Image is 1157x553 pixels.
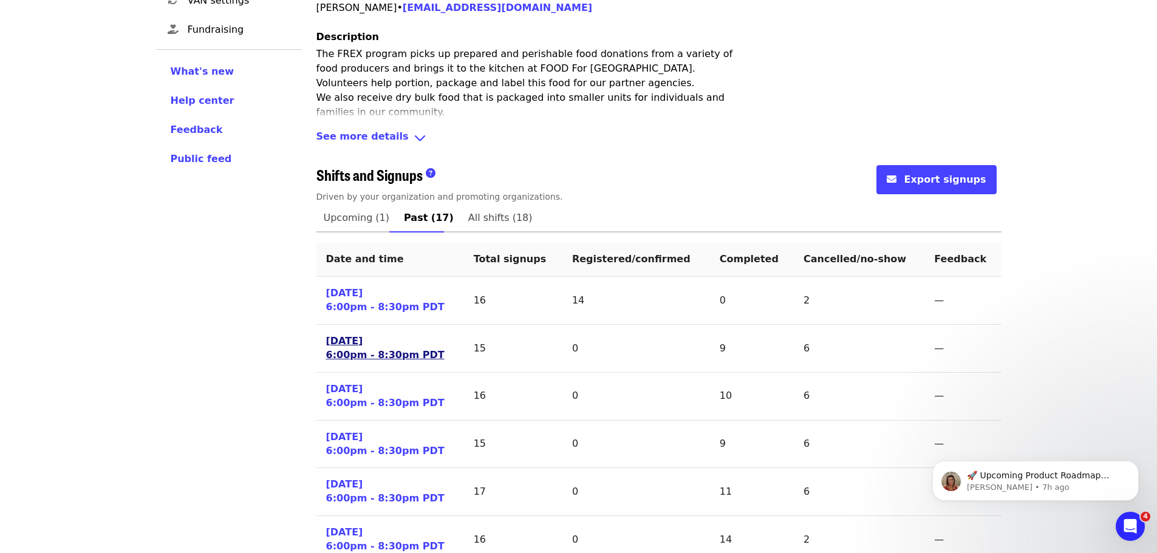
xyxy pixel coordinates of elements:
a: What's new [171,64,287,79]
span: Help center [171,95,234,106]
td: 6 [794,373,924,421]
span: Feedback [934,253,986,265]
span: Total signups [474,253,547,265]
span: Fundraising [188,22,292,37]
td: — [924,421,1001,469]
a: [DATE]6:00pm - 8:30pm PDT [326,287,445,314]
span: Upcoming (1) [324,209,390,226]
a: Past (17) [397,203,461,232]
span: See more details [316,129,409,147]
div: See more detailsangle-down icon [316,129,1002,147]
span: Shifts and Signups [316,164,423,185]
span: Driven by your organization and promoting organizations. [316,192,563,202]
td: 2 [794,277,924,325]
span: Description [316,31,379,42]
i: hand-holding-heart icon [168,24,179,35]
span: Date and time [326,253,404,265]
button: envelope iconExport signups [876,165,996,194]
a: All shifts (18) [461,203,540,232]
a: Help center [171,93,287,108]
td: — [924,277,1001,325]
td: 17 [464,468,562,516]
td: 0 [562,421,710,469]
span: Past (17) [404,209,454,226]
td: 14 [562,277,710,325]
span: What's new [171,66,234,77]
td: 16 [464,277,562,325]
span: Completed [720,253,779,265]
a: [DATE]6:00pm - 8:30pm PDT [326,430,445,458]
td: 15 [464,421,562,469]
td: 6 [794,468,924,516]
a: Public feed [171,152,287,166]
td: 0 [710,277,794,325]
td: — [924,325,1001,373]
a: [EMAIL_ADDRESS][DOMAIN_NAME] [403,2,592,13]
span: Registered/confirmed [572,253,691,265]
a: [DATE]6:00pm - 8:30pm PDT [326,334,445,362]
td: 6 [794,325,924,373]
a: Upcoming (1) [316,203,397,232]
span: Cancelled/no-show [804,253,906,265]
a: [DATE]6:00pm - 8:30pm PDT [326,382,445,410]
td: 9 [710,421,794,469]
td: 0 [562,373,710,421]
a: [DATE]6:00pm - 8:30pm PDT [326,478,445,506]
td: 11 [710,468,794,516]
iframe: Intercom notifications message [914,435,1157,520]
td: 10 [710,373,794,421]
td: 15 [464,325,562,373]
td: 9 [710,325,794,373]
p: The FREX program picks up prepared and perishable food donations from a variety of food producers... [316,47,742,120]
button: Feedback [171,123,223,137]
span: Public feed [171,153,232,165]
i: envelope icon [887,174,896,185]
i: angle-down icon [414,129,426,147]
td: 0 [562,325,710,373]
td: 6 [794,421,924,469]
span: 4 [1141,512,1150,521]
td: 0 [562,468,710,516]
iframe: Intercom live chat [1116,512,1145,541]
a: Fundraising [156,15,302,44]
td: 16 [464,373,562,421]
td: — [924,373,1001,421]
span: All shifts (18) [468,209,533,226]
i: question-circle icon [426,168,435,179]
